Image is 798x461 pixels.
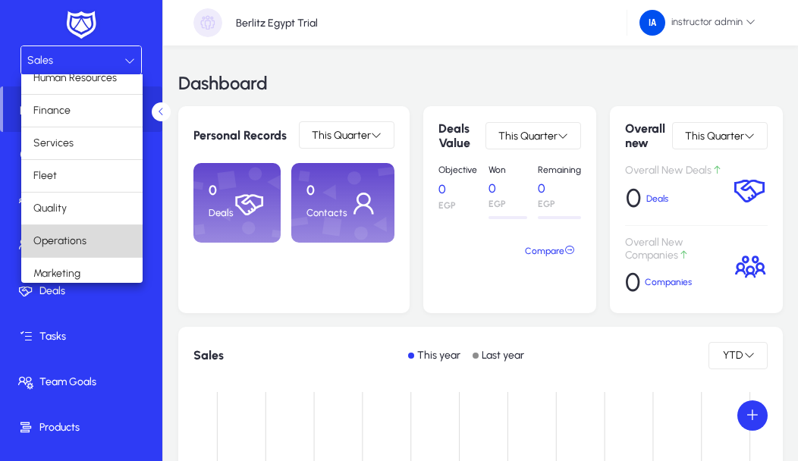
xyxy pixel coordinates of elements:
span: Finance [33,102,71,120]
span: Operations [33,232,86,250]
span: Marketing [33,265,80,283]
span: Quality [33,199,67,218]
span: Human Resources [33,69,117,87]
span: Fleet [33,167,57,185]
span: Services [33,134,74,152]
